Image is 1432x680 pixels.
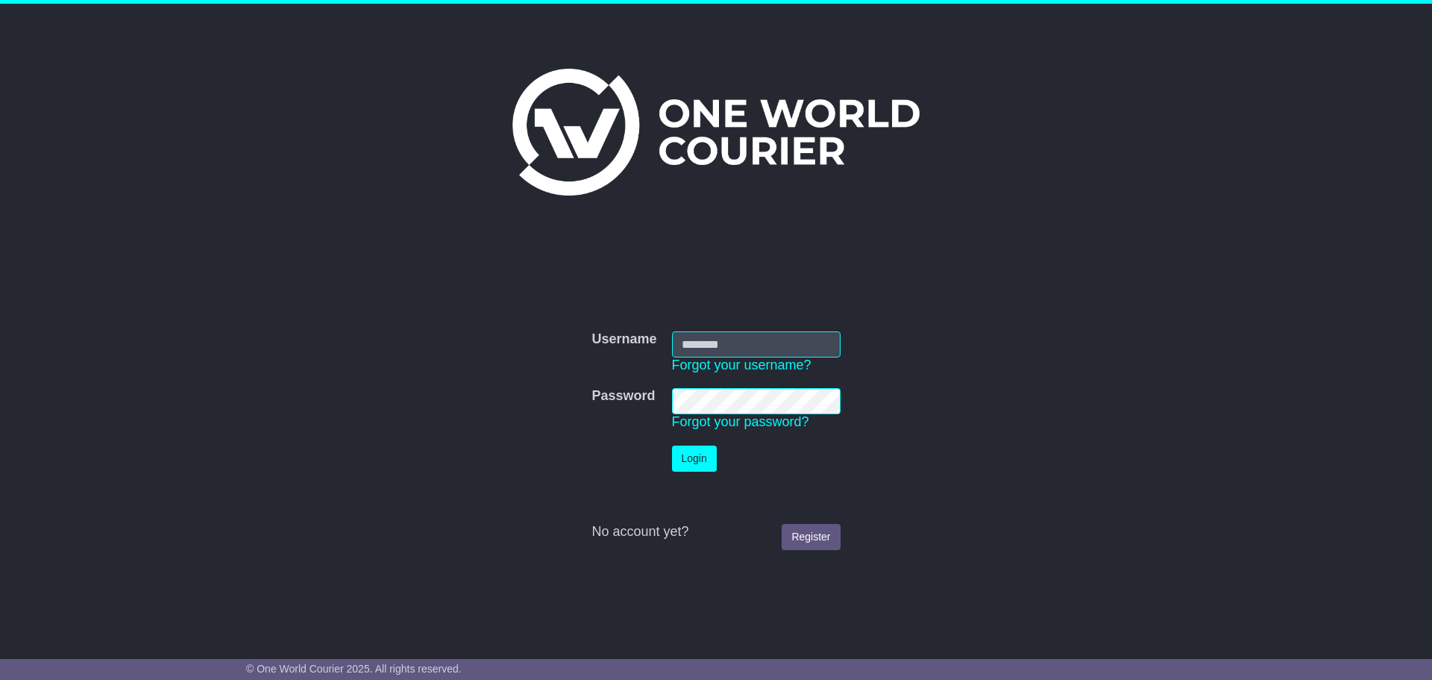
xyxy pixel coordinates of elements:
label: Password [591,388,655,405]
span: © One World Courier 2025. All rights reserved. [246,663,462,675]
div: No account yet? [591,524,840,540]
a: Forgot your username? [672,358,811,372]
button: Login [672,446,717,472]
img: One World [512,69,920,196]
a: Register [782,524,840,550]
label: Username [591,331,656,348]
a: Forgot your password? [672,414,809,429]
